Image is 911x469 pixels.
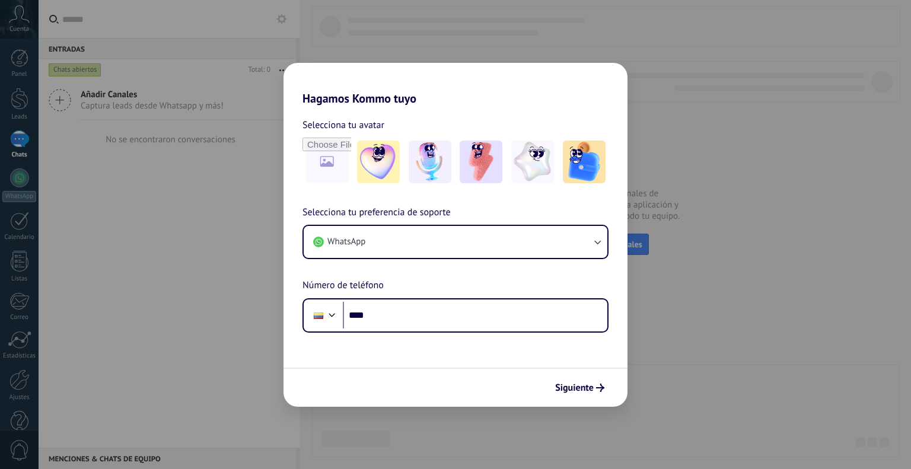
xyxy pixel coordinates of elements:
[302,205,451,221] span: Selecciona tu preferencia de soporte
[307,303,330,328] div: Ecuador: + 593
[284,63,627,106] h2: Hagamos Kommo tuyo
[357,141,400,183] img: -1.jpeg
[409,141,451,183] img: -2.jpeg
[460,141,502,183] img: -3.jpeg
[327,236,365,248] span: WhatsApp
[302,117,384,133] span: Selecciona tu avatar
[563,141,606,183] img: -5.jpeg
[511,141,554,183] img: -4.jpeg
[302,278,384,293] span: Número de teléfono
[555,384,594,392] span: Siguiente
[550,378,610,398] button: Siguiente
[304,226,607,258] button: WhatsApp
